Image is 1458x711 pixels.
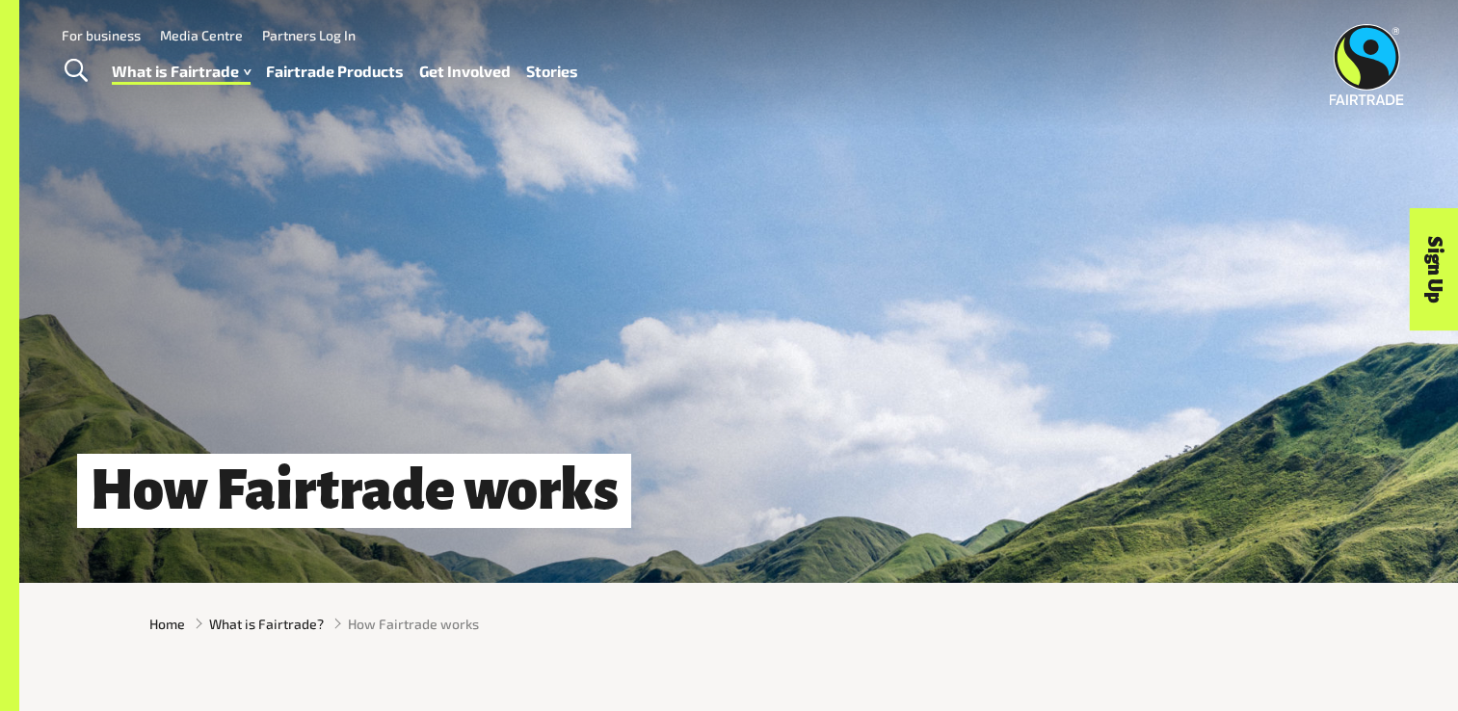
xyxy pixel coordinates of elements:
a: What is Fairtrade? [209,614,324,634]
img: Fairtrade Australia New Zealand logo [1330,24,1404,105]
h1: How Fairtrade works [77,454,631,528]
a: What is Fairtrade [112,58,251,86]
a: Toggle Search [52,47,99,95]
a: Fairtrade Products [266,58,404,86]
a: Stories [526,58,578,86]
span: How Fairtrade works [348,614,479,634]
a: Partners Log In [262,27,356,43]
a: For business [62,27,141,43]
a: Home [149,614,185,634]
a: Get Involved [419,58,511,86]
a: Media Centre [160,27,243,43]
